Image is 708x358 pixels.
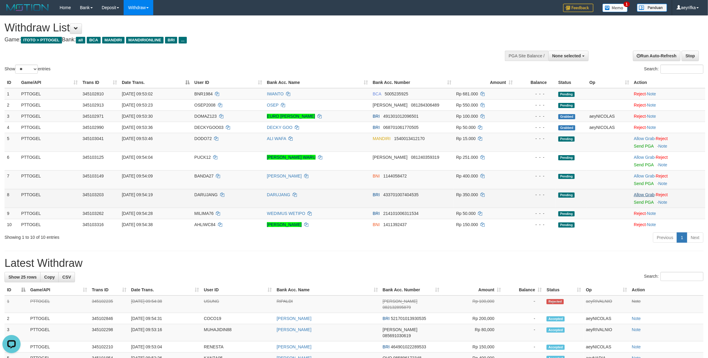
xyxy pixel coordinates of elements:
[122,174,153,178] span: [DATE] 09:54:09
[456,125,476,130] span: Rp 50.000
[122,125,153,130] span: [DATE] 09:53:36
[83,91,104,96] span: 345102810
[583,296,629,313] td: aeyRIVALNIO
[179,37,187,43] span: ...
[637,4,667,12] img: panduan.png
[28,341,89,353] td: PTTOGEL
[456,192,478,197] span: Rp 350.000
[192,77,265,88] th: User ID: activate to sort column ascending
[548,51,589,61] button: None selected
[661,272,703,281] input: Search:
[373,114,380,119] span: BRI
[129,324,202,341] td: [DATE] 09:53:16
[373,136,391,141] span: MANDIRI
[558,193,575,198] span: Pending
[5,65,50,74] label: Show entries
[383,305,411,310] span: Copy 082132895879 to clipboard
[629,284,703,296] th: Action
[634,192,656,197] span: ·
[194,155,211,160] span: PUCK12
[442,284,504,296] th: Amount: activate to sort column ascending
[658,162,667,167] a: Note
[658,200,667,205] a: Note
[653,232,677,243] a: Previous
[644,272,703,281] label: Search:
[632,327,641,332] a: Note
[632,299,641,304] a: Note
[277,344,311,349] a: [PERSON_NAME]
[682,51,699,61] a: Stop
[456,114,478,119] span: Rp 100.000
[267,211,305,216] a: WEDIMUS WETIPO
[547,299,563,304] span: Rejected
[40,272,59,282] a: Copy
[687,232,703,243] a: Next
[456,174,478,178] span: Rp 400.000
[515,77,556,88] th: Balance
[129,341,202,353] td: [DATE] 09:53:04
[19,208,80,219] td: PTTOGEL
[194,174,214,178] span: BANDA27
[454,77,515,88] th: Amount: activate to sort column ascending
[634,155,654,160] a: Allow Grab
[633,51,680,61] a: Run Auto-Refresh
[80,77,119,88] th: Trans ID: activate to sort column ascending
[658,181,667,186] a: Note
[5,257,703,269] h1: Latest Withdraw
[558,211,575,216] span: Pending
[129,313,202,324] td: [DATE] 09:54:31
[644,65,703,74] label: Search:
[267,174,302,178] a: [PERSON_NAME]
[194,125,223,130] span: DECKYGOO03
[19,77,80,88] th: Game/API: activate to sort column ascending
[89,284,129,296] th: Trans ID: activate to sort column ascending
[267,192,290,197] a: DARUJANG
[587,110,632,122] td: aeyNICOLAS
[5,219,19,230] td: 10
[373,211,380,216] span: BRI
[373,174,380,178] span: BNI
[661,65,703,74] input: Search:
[383,192,419,197] span: Copy 433701007404535 to clipboard
[19,122,80,133] td: PTTOGEL
[83,155,104,160] span: 345103125
[583,284,629,296] th: Op: activate to sort column ascending
[267,136,286,141] a: ALI WAFA
[456,155,478,160] span: Rp 251.000
[201,324,274,341] td: MUHAJIDIN88
[122,103,153,107] span: [DATE] 09:53:23
[632,316,641,321] a: Note
[518,173,554,179] div: - - -
[456,222,478,227] span: Rp 150.000
[518,154,554,160] div: - - -
[552,53,581,58] span: None selected
[194,192,218,197] span: DARUJANG
[385,91,408,96] span: Copy 5005235925 to clipboard
[558,136,575,142] span: Pending
[456,136,476,141] span: Rp 15.000
[5,208,19,219] td: 9
[518,210,554,216] div: - - -
[456,91,478,96] span: Rp 681.000
[373,155,408,160] span: [PERSON_NAME]
[28,284,89,296] th: Game/API: activate to sort column ascending
[129,296,202,313] td: [DATE] 09:54:38
[658,144,667,149] a: Note
[83,114,104,119] span: 345102971
[5,122,19,133] td: 4
[267,222,302,227] a: [PERSON_NAME]
[19,189,80,208] td: PTTOGEL
[656,192,668,197] a: Reject
[129,284,202,296] th: Date Trans.: activate to sort column ascending
[632,344,641,349] a: Note
[518,192,554,198] div: - - -
[634,162,654,167] a: Send PGA
[587,122,632,133] td: aeyNICOLAS
[201,313,274,324] td: COCO19
[76,37,85,43] span: all
[647,211,656,216] a: Note
[5,152,19,170] td: 6
[647,125,656,130] a: Note
[632,189,705,208] td: ·
[201,284,274,296] th: User ID: activate to sort column ascending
